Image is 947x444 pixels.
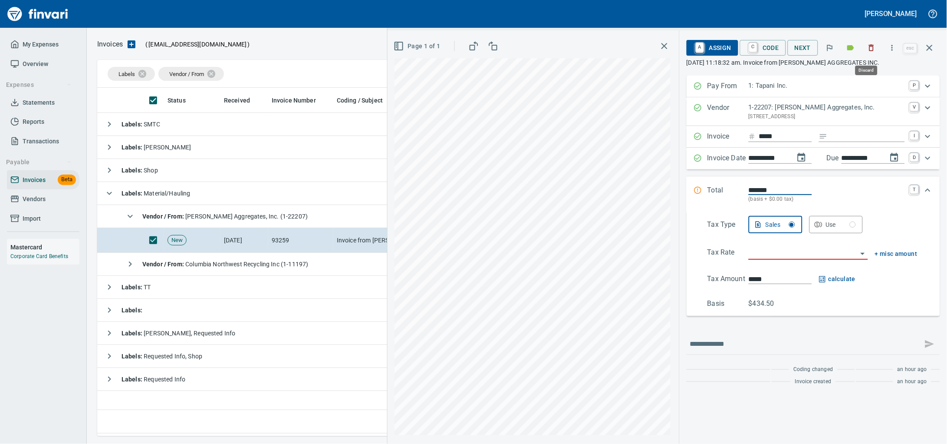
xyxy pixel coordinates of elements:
[827,153,868,163] p: Due
[749,131,756,142] svg: Invoice number
[6,80,72,90] span: Expenses
[122,121,160,128] span: SMTC
[707,81,749,92] p: Pay From
[7,93,79,113] a: Statements
[169,71,204,77] span: Vendor / From
[168,95,197,106] span: Status
[707,131,749,142] p: Invoice
[23,213,41,224] span: Import
[910,185,919,194] a: T
[122,330,144,337] strong: Labels :
[122,284,151,291] span: TT
[272,95,327,106] span: Invoice Number
[333,228,507,253] td: Invoice from [PERSON_NAME] AGGREGATES INC
[122,144,144,151] strong: Labels :
[687,40,738,56] button: AAssign
[224,95,261,106] span: Received
[749,195,905,204] p: (basis + $0.00 tax)
[707,153,749,164] p: Invoice Date
[793,365,833,374] span: Coding changed
[820,38,839,57] button: Flag
[108,67,155,81] div: Labels
[747,40,779,55] span: Code
[123,39,140,50] button: Upload an Invoice
[910,153,919,162] a: D
[749,298,790,309] p: $434.50
[122,376,144,383] strong: Labels :
[148,40,247,49] span: [EMAIL_ADDRESS][DOMAIN_NAME]
[23,194,46,205] span: Vendors
[122,284,144,291] strong: Labels :
[395,41,440,52] span: Page 1 of 1
[7,132,79,151] a: Transactions
[863,7,919,20] button: [PERSON_NAME]
[142,261,309,268] span: Columbia Northwest Recycling Inc (1-11197)
[122,307,142,314] strong: Labels :
[740,40,786,56] button: CCode
[272,95,316,106] span: Invoice Number
[898,378,927,386] span: an hour ago
[58,175,76,185] span: Beta
[6,157,72,168] span: Payable
[687,212,940,316] div: Expand
[687,58,940,67] p: [DATE] 11:18:32 am. Invoice from [PERSON_NAME] AGGREGATES INC.
[122,190,191,197] span: Material/Hauling
[10,242,79,252] h6: Mastercard
[749,81,905,91] p: 1: Tapani Inc.
[7,209,79,229] a: Import
[841,38,860,57] button: Labels
[707,298,749,309] p: Basis
[694,40,731,55] span: Assign
[5,3,70,24] img: Finvari
[707,103,749,121] p: Vendor
[23,39,59,50] span: My Expenses
[158,67,224,81] div: Vendor / From
[122,376,185,383] span: Requested Info
[122,144,191,151] span: [PERSON_NAME]
[687,97,940,126] div: Expand
[168,95,186,106] span: Status
[884,147,905,168] button: change due date
[118,71,135,77] span: Labels
[857,248,869,260] button: Open
[749,216,802,233] button: Sales
[749,43,757,52] a: C
[795,378,832,386] span: Invoice created
[122,190,144,197] strong: Labels :
[23,175,46,186] span: Invoices
[23,116,44,127] span: Reports
[819,274,856,285] button: calculate
[220,228,268,253] td: [DATE]
[707,274,749,285] p: Tax Amount
[122,353,202,360] span: Requested Info, Shop
[707,219,749,233] p: Tax Type
[875,249,917,259] button: + misc amount
[142,213,185,220] strong: Vendor / From :
[910,81,919,89] a: P
[687,148,940,169] div: Expand
[749,113,905,121] p: [STREET_ADDRESS]
[268,228,333,253] td: 93259
[97,39,123,50] p: Invoices
[898,365,927,374] span: an hour ago
[122,330,236,337] span: [PERSON_NAME], Requested Info
[142,213,308,220] span: [PERSON_NAME] Aggregates, Inc. (1-22207)
[3,77,75,93] button: Expenses
[904,43,917,53] a: esc
[23,97,55,108] span: Statements
[122,121,144,128] strong: Labels :
[687,76,940,97] div: Expand
[826,219,856,230] div: Use
[337,95,383,106] span: Coding / Subject
[910,131,919,140] a: I
[97,39,123,50] nav: breadcrumb
[902,37,940,58] span: Close invoice
[3,154,75,170] button: Payable
[7,189,79,209] a: Vendors
[809,216,863,233] button: Use
[788,40,818,56] button: Next
[10,253,68,259] a: Corporate Card Benefits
